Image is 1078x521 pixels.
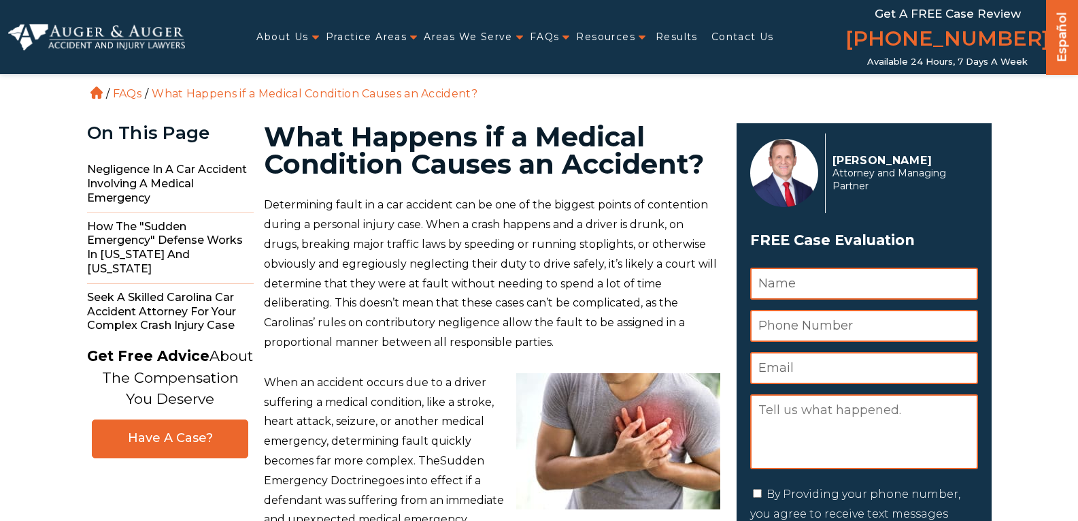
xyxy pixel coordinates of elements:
[87,213,254,284] span: How the "Sudden Emergency" Defense Works in [US_STATE] and [US_STATE]
[87,284,254,340] span: Seek a Skilled Carolina Car Accident Attorney for Your Complex Crash Injury Case
[750,227,978,253] span: FREE Case Evaluation
[516,373,720,509] img: man having a heart attack
[750,268,978,300] input: Name
[530,23,560,51] a: FAQs
[264,376,494,467] span: When an accident occurs due to a driver suffering a medical condition, like a stroke, heart attac...
[8,24,185,51] img: Auger & Auger Accident and Injury Lawyers Logo
[867,57,1028,67] span: Available 24 Hours, 7 Days a Week
[576,23,635,51] a: Resources
[92,420,248,458] a: Have A Case?
[148,87,481,100] li: What Happens if a Medical Condition Causes an Accident?
[113,87,141,100] a: FAQs
[264,198,717,349] span: Determining fault in a car accident can be one of the biggest points of contention during a perso...
[106,430,234,446] span: Have A Case?
[87,347,209,364] strong: Get Free Advice
[845,24,1049,57] a: [PHONE_NUMBER]
[326,23,407,51] a: Practice Areas
[264,123,720,178] h1: What Happens if a Medical Condition Causes an Accident?
[90,86,103,99] a: Home
[750,352,978,384] input: Email
[87,123,254,143] div: On This Page
[87,345,253,410] p: About The Compensation You Deserve
[832,167,971,193] span: Attorney and Managing Partner
[424,23,513,51] a: Areas We Serve
[750,310,978,342] input: Phone Number
[264,454,484,487] span: Sudden Emergency Doctrine
[256,23,308,51] a: About Us
[875,7,1021,20] span: Get a FREE Case Review
[87,156,254,212] span: Negligence in a Car Accident Involving a Medical Emergency
[750,139,818,207] img: Herbert Auger
[832,154,971,167] p: [PERSON_NAME]
[656,23,698,51] a: Results
[711,23,774,51] a: Contact Us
